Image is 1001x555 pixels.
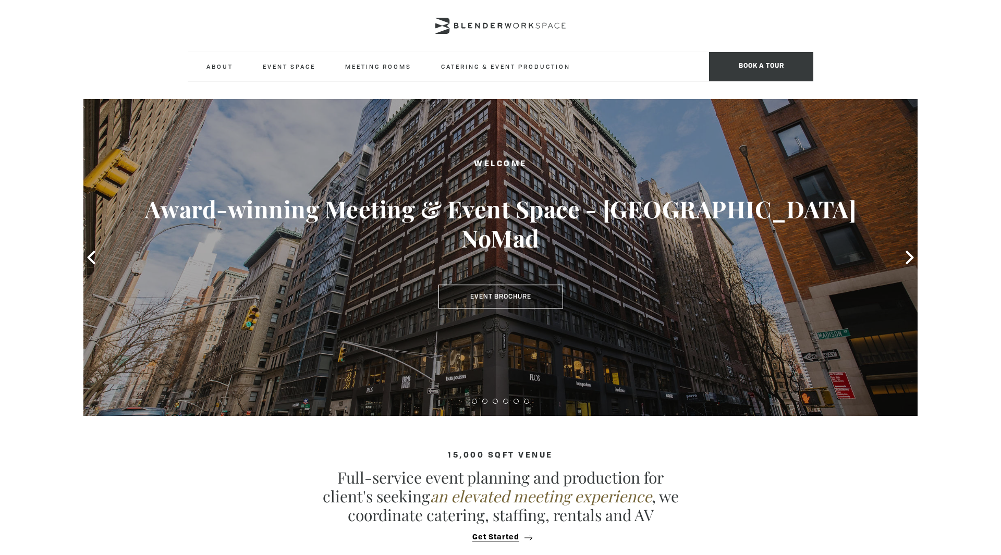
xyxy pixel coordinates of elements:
[254,52,324,81] a: Event Space
[125,158,876,171] h2: Welcome
[125,194,876,253] h3: Award-winning Meeting & Event Space - [GEOGRAPHIC_DATA] NoMad
[198,52,241,81] a: About
[472,534,519,541] span: Get Started
[709,52,813,81] span: Book a tour
[438,285,563,309] a: Event Brochure
[430,486,652,507] em: an elevated meeting experience
[337,52,420,81] a: Meeting Rooms
[188,451,813,460] h4: 15,000 sqft venue
[318,468,683,524] p: Full-service event planning and production for client's seeking , we coordinate catering, staffin...
[469,533,532,542] button: Get Started
[433,52,579,81] a: Catering & Event Production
